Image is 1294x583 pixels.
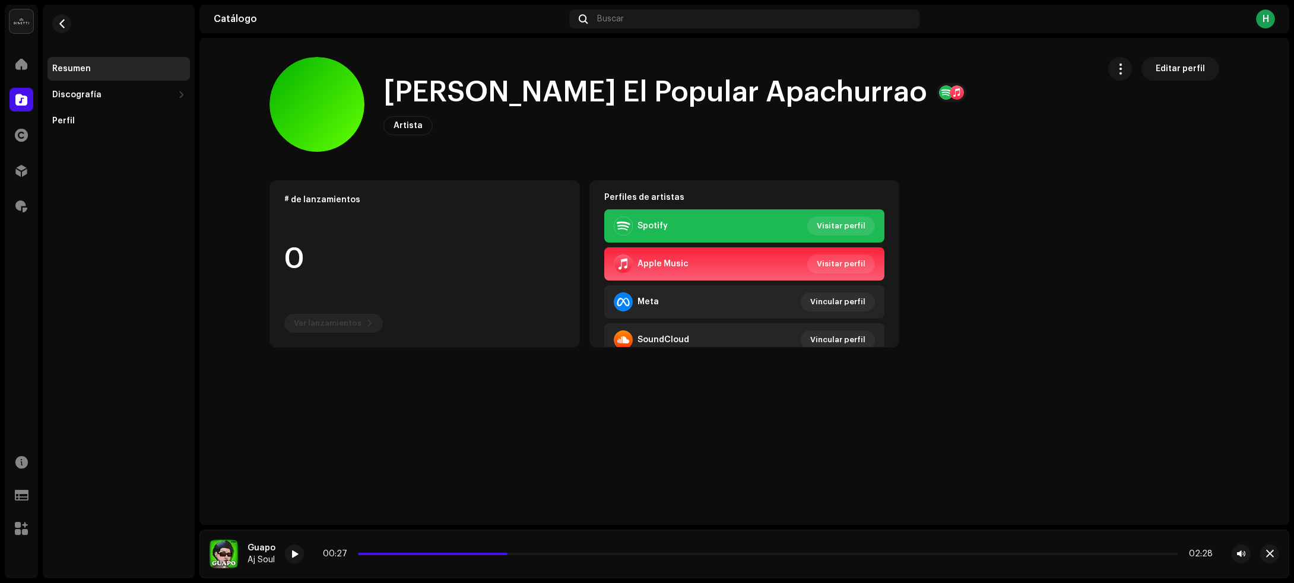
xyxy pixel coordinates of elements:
strong: Perfiles de artistas [604,193,684,202]
div: Aj Soul [248,555,275,565]
div: Spotify [638,221,668,231]
button: Vincular perfil [801,330,875,349]
div: Meta [638,297,659,307]
div: Resumen [52,64,91,74]
button: Vincular perfil [801,292,875,311]
div: Guapo [248,543,275,553]
re-m-nav-item: Resumen [47,57,190,81]
re-m-nav-item: Perfil [47,109,190,133]
div: Apple Music [638,259,689,269]
button: Editar perfil [1141,57,1219,81]
div: H [1256,9,1275,28]
div: Perfil [52,116,75,126]
div: 00:27 [323,549,353,559]
div: Discografía [52,90,102,100]
button: Visitar perfil [807,254,875,273]
span: Editar perfil [1156,57,1205,81]
div: SoundCloud [638,335,689,345]
div: Catálogo [214,14,564,24]
button: Visitar perfil [807,216,875,235]
span: Artista [394,122,423,130]
re-m-nav-dropdown: Discografía [47,83,190,107]
span: Visitar perfil [817,252,865,276]
img: 02a7c2d3-3c89-4098-b12f-2ff2945c95ee [9,9,33,33]
span: Vincular perfil [810,328,865,352]
span: Vincular perfil [810,290,865,314]
span: Buscar [597,14,624,24]
re-o-card-data: # de lanzamientos [269,180,580,348]
span: Visitar perfil [817,214,865,238]
img: 41c3ef1a-7cb3-4ea8-a154-c6edfa6446ff [210,540,238,568]
h1: [PERSON_NAME] El Popular Apachurrao [383,74,927,111]
div: 02:28 [1182,549,1213,559]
